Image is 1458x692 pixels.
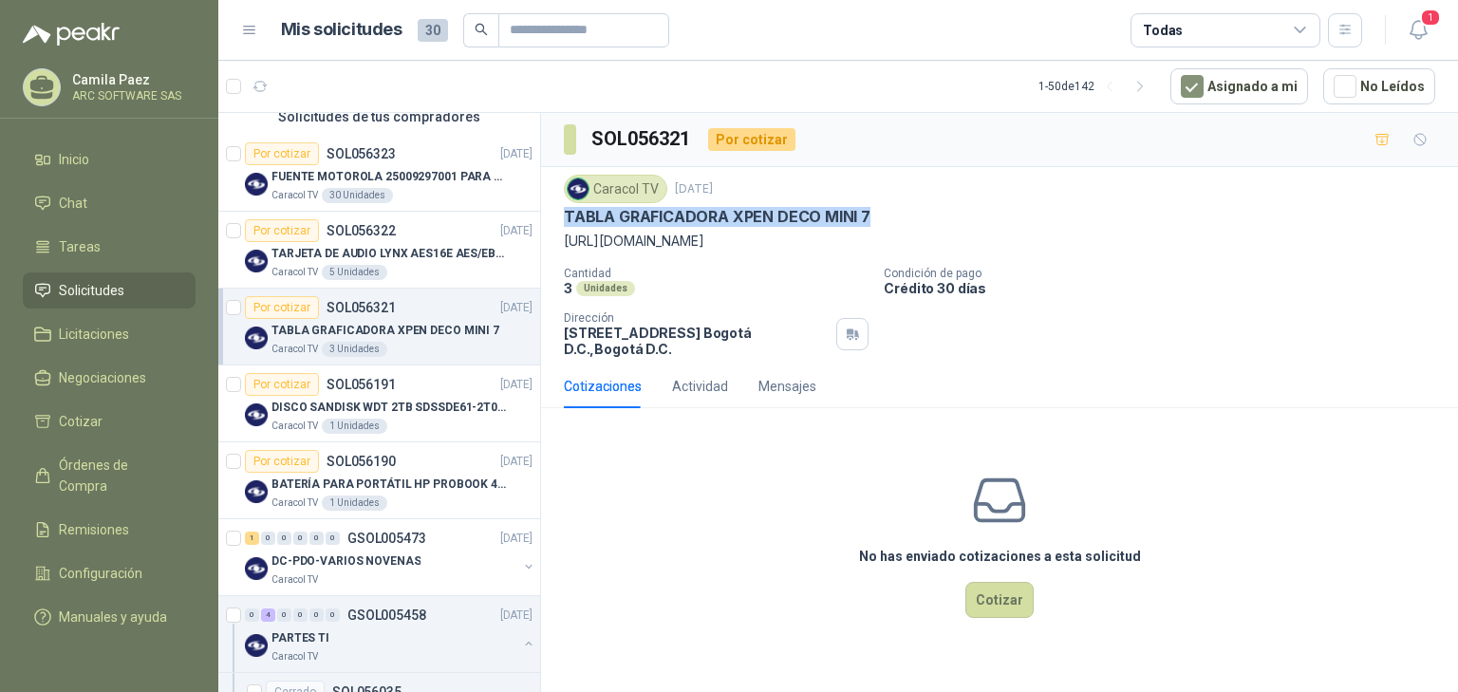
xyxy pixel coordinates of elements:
[564,231,1435,252] p: [URL][DOMAIN_NAME]
[245,634,268,657] img: Company Logo
[564,376,642,397] div: Cotizaciones
[675,180,713,198] p: [DATE]
[327,378,396,391] p: SOL056191
[23,316,196,352] a: Licitaciones
[708,128,795,151] div: Por cotizar
[327,147,396,160] p: SOL056323
[72,90,191,102] p: ARC SOFTWARE SAS
[261,532,275,545] div: 0
[564,175,667,203] div: Caracol TV
[245,142,319,165] div: Por cotizar
[261,608,275,622] div: 4
[309,608,324,622] div: 0
[23,447,196,504] a: Órdenes de Compra
[277,532,291,545] div: 0
[59,455,178,496] span: Órdenes de Compra
[245,250,268,272] img: Company Logo
[271,342,318,357] p: Caracol TV
[1170,68,1308,104] button: Asignado a mi
[564,280,572,296] p: 3
[347,608,426,622] p: GSOL005458
[1323,68,1435,104] button: No Leídos
[23,272,196,309] a: Solicitudes
[245,296,319,319] div: Por cotizar
[245,608,259,622] div: 0
[23,229,196,265] a: Tareas
[23,360,196,396] a: Negociaciones
[326,608,340,622] div: 0
[500,607,533,625] p: [DATE]
[245,403,268,426] img: Company Logo
[500,453,533,471] p: [DATE]
[672,376,728,397] div: Actividad
[271,629,329,647] p: PARTES TI
[322,496,387,511] div: 1 Unidades
[218,212,540,289] a: Por cotizarSOL056322[DATE] Company LogoTARJETA DE AUDIO LYNX AES16E AES/EBU PCICaracol TV5 Unidades
[271,245,508,263] p: TARJETA DE AUDIO LYNX AES16E AES/EBU PCI
[884,280,1450,296] p: Crédito 30 días
[271,399,508,417] p: DISCO SANDISK WDT 2TB SDSSDE61-2T00-G25 BATERÍA PARA PORTÁTIL HP PROBOOK 430 G8
[327,455,396,468] p: SOL056190
[59,193,87,214] span: Chat
[59,236,101,257] span: Tareas
[245,527,536,588] a: 1 0 0 0 0 0 GSOL005473[DATE] Company LogoDC-PDO-VARIOS NOVENASCaracol TV
[23,512,196,548] a: Remisiones
[59,519,129,540] span: Remisiones
[271,188,318,203] p: Caracol TV
[564,267,869,280] p: Cantidad
[23,141,196,178] a: Inicio
[884,267,1450,280] p: Condición de pago
[475,23,488,36] span: search
[245,557,268,580] img: Company Logo
[23,23,120,46] img: Logo peakr
[59,324,129,345] span: Licitaciones
[23,599,196,635] a: Manuales y ayuda
[271,552,421,570] p: DC-PDO-VARIOS NOVENAS
[23,403,196,440] a: Cotizar
[758,376,816,397] div: Mensajes
[564,311,829,325] p: Dirección
[322,188,393,203] div: 30 Unidades
[59,280,124,301] span: Solicitudes
[322,342,387,357] div: 3 Unidades
[271,265,318,280] p: Caracol TV
[500,376,533,394] p: [DATE]
[326,532,340,545] div: 0
[271,572,318,588] p: Caracol TV
[245,480,268,503] img: Company Logo
[245,327,268,349] img: Company Logo
[72,73,191,86] p: Camila Paez
[568,178,589,199] img: Company Logo
[245,373,319,396] div: Por cotizar
[1038,71,1155,102] div: 1 - 50 de 142
[245,173,268,196] img: Company Logo
[576,281,635,296] div: Unidades
[59,607,167,627] span: Manuales y ayuda
[59,149,89,170] span: Inicio
[564,207,870,227] p: TABLA GRAFICADORA XPEN DECO MINI 7
[245,532,259,545] div: 1
[245,450,319,473] div: Por cotizar
[859,546,1141,567] h3: No has enviado cotizaciones a esta solicitud
[23,185,196,221] a: Chat
[218,99,540,135] div: Solicitudes de tus compradores
[327,301,396,314] p: SOL056321
[309,532,324,545] div: 0
[1401,13,1435,47] button: 1
[277,608,291,622] div: 0
[418,19,448,42] span: 30
[218,289,540,365] a: Por cotizarSOL056321[DATE] Company LogoTABLA GRAFICADORA XPEN DECO MINI 7Caracol TV3 Unidades
[293,532,308,545] div: 0
[218,442,540,519] a: Por cotizarSOL056190[DATE] Company LogoBATERÍA PARA PORTÁTIL HP PROBOOK 430 G8Caracol TV1 Unidades
[218,365,540,442] a: Por cotizarSOL056191[DATE] Company LogoDISCO SANDISK WDT 2TB SDSSDE61-2T00-G25 BATERÍA PARA PORTÁ...
[1420,9,1441,27] span: 1
[59,563,142,584] span: Configuración
[271,168,508,186] p: FUENTE MOTOROLA 25009297001 PARA EP450
[59,411,103,432] span: Cotizar
[23,555,196,591] a: Configuración
[347,532,426,545] p: GSOL005473
[245,604,536,664] a: 0 4 0 0 0 0 GSOL005458[DATE] Company LogoPARTES TICaracol TV
[245,219,319,242] div: Por cotizar
[591,124,693,154] h3: SOL056321
[500,222,533,240] p: [DATE]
